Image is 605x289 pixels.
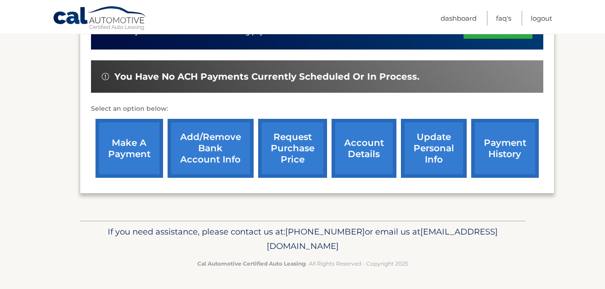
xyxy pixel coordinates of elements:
a: request purchase price [258,119,327,178]
p: Select an option below: [91,104,543,114]
a: Add/Remove bank account info [168,119,254,178]
a: Dashboard [441,11,477,26]
a: account details [332,119,396,178]
span: [EMAIL_ADDRESS][DOMAIN_NAME] [267,226,498,251]
p: If you need assistance, please contact us at: or email us at [86,225,520,253]
a: payment history [471,119,539,178]
img: alert-white.svg [102,73,109,80]
span: [PHONE_NUMBER] [285,226,365,237]
span: You have no ACH payments currently scheduled or in process. [114,71,419,82]
a: update personal info [401,119,467,178]
p: - All Rights Reserved - Copyright 2025 [86,259,520,268]
a: make a payment [96,119,163,178]
a: FAQ's [496,11,511,26]
a: Cal Automotive [53,6,147,32]
strong: Cal Automotive Certified Auto Leasing [197,260,305,267]
a: Logout [531,11,552,26]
